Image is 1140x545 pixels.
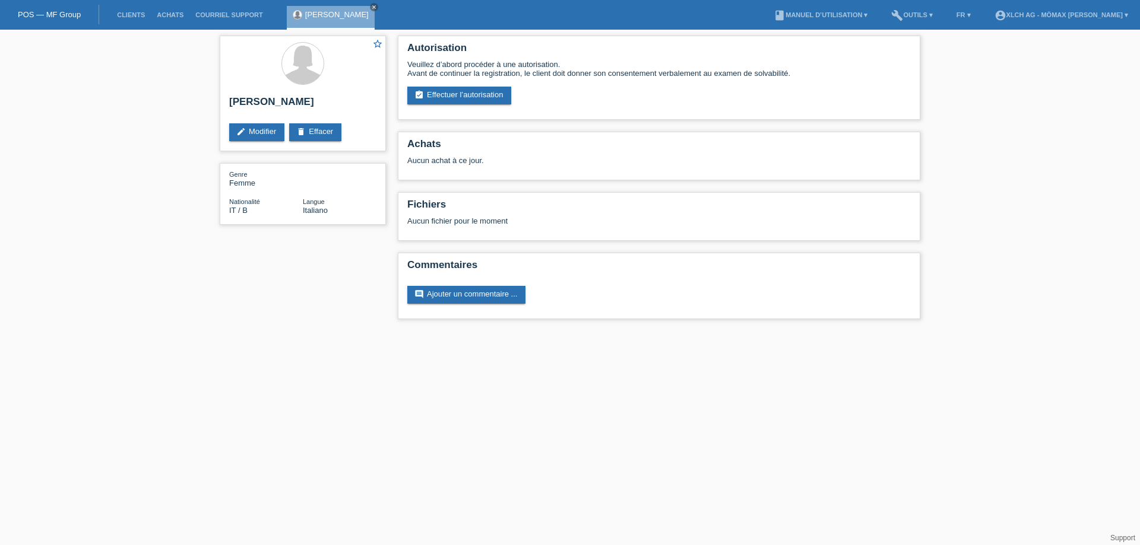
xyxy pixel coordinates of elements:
span: Italiano [303,206,328,215]
a: Support [1110,534,1135,542]
i: close [371,4,377,10]
h2: Fichiers [407,199,911,216]
i: comment [414,289,424,299]
a: account_circleXLCH AG - Mömax [PERSON_NAME] ▾ [989,11,1134,18]
div: Aucun fichier pour le moment [407,216,770,225]
a: star_border [372,39,383,51]
a: [PERSON_NAME] [305,10,369,19]
div: Veuillez d’abord procéder à une autorisation. Avant de continuer la registration, le client doit ... [407,60,911,78]
a: FR ▾ [951,11,977,18]
a: buildOutils ▾ [885,11,938,18]
span: Langue [303,198,325,205]
a: bookManuel d’utilisation ▾ [768,11,873,18]
a: close [370,3,378,11]
i: book [774,9,786,21]
i: account_circle [995,9,1006,21]
a: assignment_turned_inEffectuer l’autorisation [407,87,511,104]
span: Genre [229,171,248,178]
a: commentAjouter un commentaire ... [407,286,525,304]
i: star_border [372,39,383,49]
h2: Autorisation [407,42,911,60]
span: Italie / B / 01.02.2025 [229,206,248,215]
i: delete [296,127,306,136]
span: Nationalité [229,198,260,205]
a: editModifier [229,123,284,141]
a: Courriel Support [189,11,268,18]
i: edit [236,127,246,136]
a: Achats [151,11,189,18]
a: POS — MF Group [18,10,81,19]
h2: Achats [407,138,911,156]
div: Aucun achat à ce jour. [407,156,911,174]
a: deleteEffacer [289,123,341,141]
div: Femme [229,170,303,187]
h2: [PERSON_NAME] [229,96,376,114]
a: Clients [111,11,151,18]
i: assignment_turned_in [414,90,424,100]
i: build [891,9,903,21]
h2: Commentaires [407,259,911,277]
